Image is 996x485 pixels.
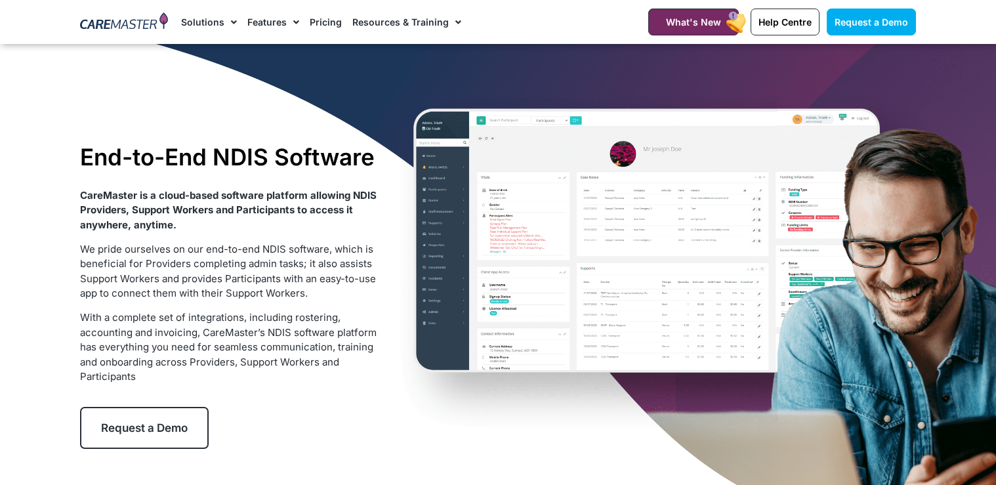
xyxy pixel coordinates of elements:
a: What's New [648,9,739,35]
span: What's New [666,16,721,28]
span: Help Centre [758,16,812,28]
span: We pride ourselves on our end-to-end NDIS software, which is beneficial for Providers completing ... [80,243,376,300]
a: Request a Demo [827,9,916,35]
a: Help Centre [751,9,820,35]
span: Request a Demo [101,421,188,434]
p: With a complete set of integrations, including rostering, accounting and invoicing, CareMaster’s ... [80,310,381,385]
span: Request a Demo [835,16,908,28]
strong: CareMaster is a cloud-based software platform allowing NDIS Providers, Support Workers and Partic... [80,189,377,231]
img: CareMaster Logo [80,12,169,32]
h1: End-to-End NDIS Software [80,143,381,171]
a: Request a Demo [80,407,209,449]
